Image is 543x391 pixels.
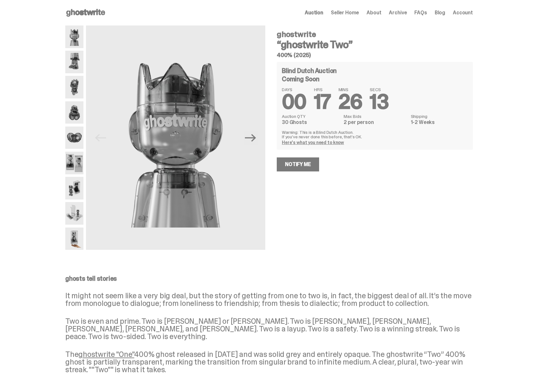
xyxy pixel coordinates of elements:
[65,51,83,73] img: ghostwrite_Two_Media_3.png
[314,89,331,115] span: 17
[282,68,337,74] h4: Blind Dutch Auction
[282,114,340,119] dt: Auction QTY
[344,120,407,125] dd: 2 per person
[65,177,83,199] img: ghostwrite_Two_Media_11.png
[86,25,265,250] img: ghostwrite_Two_Media_1.png
[453,10,473,15] a: Account
[282,87,306,92] span: DAYS
[65,152,83,174] img: ghostwrite_Two_Media_10.png
[282,130,468,139] p: Warning: This is a Blind Dutch Auction. If you’ve never done this before, that’s OK.
[65,101,83,124] img: ghostwrite_Two_Media_6.png
[282,89,306,115] span: 00
[65,202,83,225] img: ghostwrite_Two_Media_13.png
[65,275,473,282] p: ghosts tell stories
[411,114,468,119] dt: Shipping
[282,140,344,145] a: Here's what you need to know
[370,89,389,115] span: 13
[411,120,468,125] dd: 1-2 Weeks
[65,292,473,307] p: It might not seem like a very big deal, but the story of getting from one to two is, in fact, the...
[277,31,473,38] h4: ghostwrite
[339,87,362,92] span: MINS
[65,127,83,149] img: ghostwrite_Two_Media_8.png
[331,10,359,15] a: Seller Home
[277,52,473,58] h5: 400% (2025)
[344,114,407,119] dt: Max Bids
[65,228,83,250] img: ghostwrite_Two_Media_14.png
[370,87,389,92] span: SECS
[277,40,473,50] h3: “ghostwrite Two”
[65,317,473,340] p: Two is even and prime. Two is [PERSON_NAME] or [PERSON_NAME]. Two is [PERSON_NAME], [PERSON_NAME]...
[367,10,381,15] a: About
[339,89,362,115] span: 26
[78,349,134,359] a: ghostwrite "One"
[414,10,427,15] a: FAQs
[435,10,445,15] a: Blog
[277,157,319,171] a: Notify Me
[282,120,340,125] dd: 30 Ghosts
[65,25,83,48] img: ghostwrite_Two_Media_1.png
[389,10,407,15] a: Archive
[282,76,468,82] div: Coming Soon
[65,351,473,373] p: The 400% ghost released in [DATE] and was solid grey and entirely opaque. The ghostwrite “Two” 40...
[244,131,258,145] button: Next
[314,87,331,92] span: HRS
[305,10,323,15] a: Auction
[65,76,83,98] img: ghostwrite_Two_Media_5.png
